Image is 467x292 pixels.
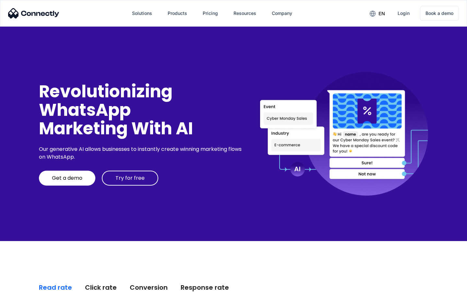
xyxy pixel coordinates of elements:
div: Pricing [203,9,218,18]
div: Revolutionizing WhatsApp Marketing With AI [39,82,244,138]
a: Pricing [198,6,223,21]
div: Read rate [39,283,72,292]
div: en [378,9,385,18]
a: Login [392,6,415,21]
div: Conversion [130,283,168,292]
a: Book a demo [420,6,459,21]
div: Get a demo [52,175,82,181]
a: Get a demo [39,171,95,186]
div: Try for free [115,175,145,181]
img: Connectly Logo [8,8,59,18]
a: Try for free [102,171,158,186]
div: Response rate [181,283,229,292]
div: Products [168,9,187,18]
div: Our generative AI allows businesses to instantly create winning marketing flows on WhatsApp. [39,145,244,161]
div: Click rate [85,283,117,292]
div: Solutions [132,9,152,18]
div: Resources [233,9,256,18]
div: Login [398,9,410,18]
div: Company [272,9,292,18]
